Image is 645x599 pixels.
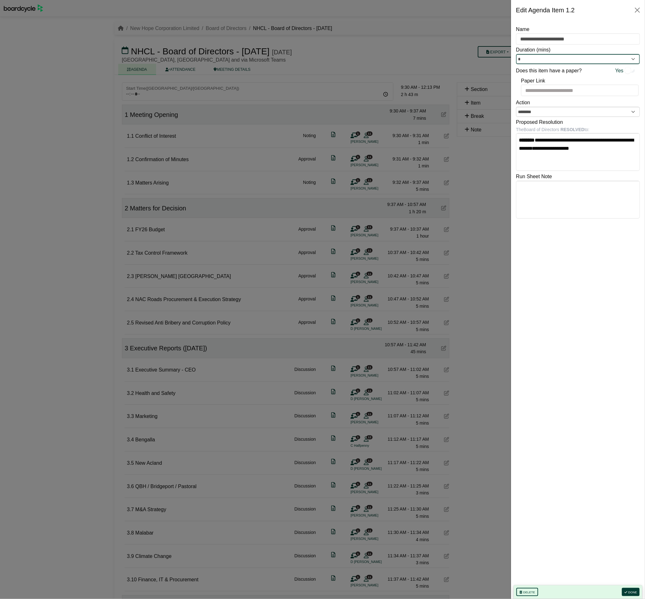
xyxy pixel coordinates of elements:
[516,118,563,126] label: Proposed Resolution
[516,126,640,133] div: The Board of Directors to:
[632,5,642,15] button: Close
[561,127,585,132] b: RESOLVED
[516,5,575,15] div: Edit Agenda Item 1.2
[615,67,624,75] span: Yes
[516,588,538,596] button: Delete
[516,99,530,107] label: Action
[521,77,545,85] label: Paper Link
[516,172,552,181] label: Run Sheet Note
[516,67,582,75] label: Does this item have a paper?
[516,46,551,54] label: Duration (mins)
[622,588,640,596] button: Done
[516,25,530,33] label: Name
